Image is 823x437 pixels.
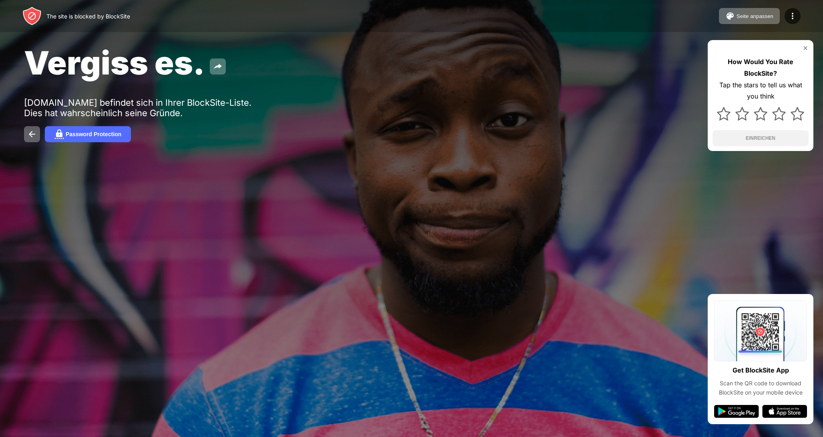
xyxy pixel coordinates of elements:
[772,107,786,121] img: star.svg
[713,130,809,146] button: EINREICHEN
[714,300,807,361] img: qrcode.svg
[213,62,223,71] img: share.svg
[713,79,809,103] div: Tap the stars to tell us what you think
[24,97,271,118] div: [DOMAIN_NAME] befindet sich in Ihrer BlockSite-Liste. Dies hat wahrscheinlich seine Gründe.
[733,365,789,376] div: Get BlockSite App
[719,8,780,24] button: Seite anpassen
[754,107,767,121] img: star.svg
[713,56,809,79] div: How Would You Rate BlockSite?
[714,405,759,418] img: google-play.svg
[24,43,205,82] span: Vergiss es.
[714,379,807,397] div: Scan the QR code to download BlockSite on your mobile device
[802,45,809,51] img: rate-us-close.svg
[762,405,807,418] img: app-store.svg
[46,13,130,20] div: The site is blocked by BlockSite
[66,131,121,137] div: Password Protection
[54,129,64,139] img: password.svg
[27,129,37,139] img: back.svg
[791,107,804,121] img: star.svg
[737,13,773,19] div: Seite anpassen
[45,126,131,142] button: Password Protection
[725,11,735,21] img: pallet.svg
[735,107,749,121] img: star.svg
[22,6,42,26] img: header-logo.svg
[788,11,797,21] img: menu-icon.svg
[717,107,731,121] img: star.svg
